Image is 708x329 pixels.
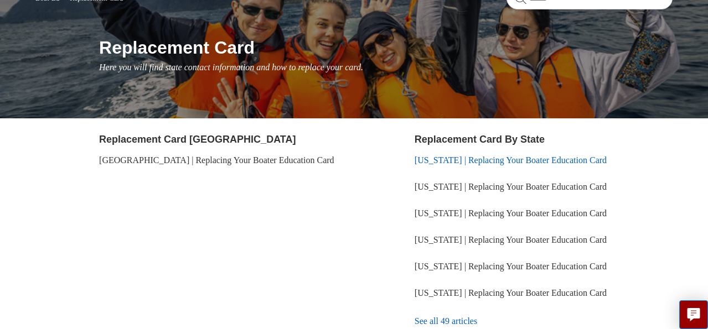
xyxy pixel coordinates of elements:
[415,288,607,297] a: [US_STATE] | Replacing Your Boater Education Card
[415,262,607,271] a: [US_STATE] | Replacing Your Boater Education Card
[415,208,607,218] a: [US_STATE] | Replacing Your Boater Education Card
[415,182,607,191] a: [US_STATE] | Replacing Your Boater Education Card
[415,134,545,145] a: Replacement Card By State
[415,155,607,165] a: [US_STATE] | Replacing Your Boater Education Card
[99,61,673,74] p: Here you will find state contact information and how to replace your card.
[415,235,607,244] a: [US_STATE] | Replacing Your Boater Education Card
[99,155,334,165] a: [GEOGRAPHIC_DATA] | Replacing Your Boater Education Card
[99,134,296,145] a: Replacement Card [GEOGRAPHIC_DATA]
[99,34,673,61] h1: Replacement Card
[679,300,708,329] button: Live chat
